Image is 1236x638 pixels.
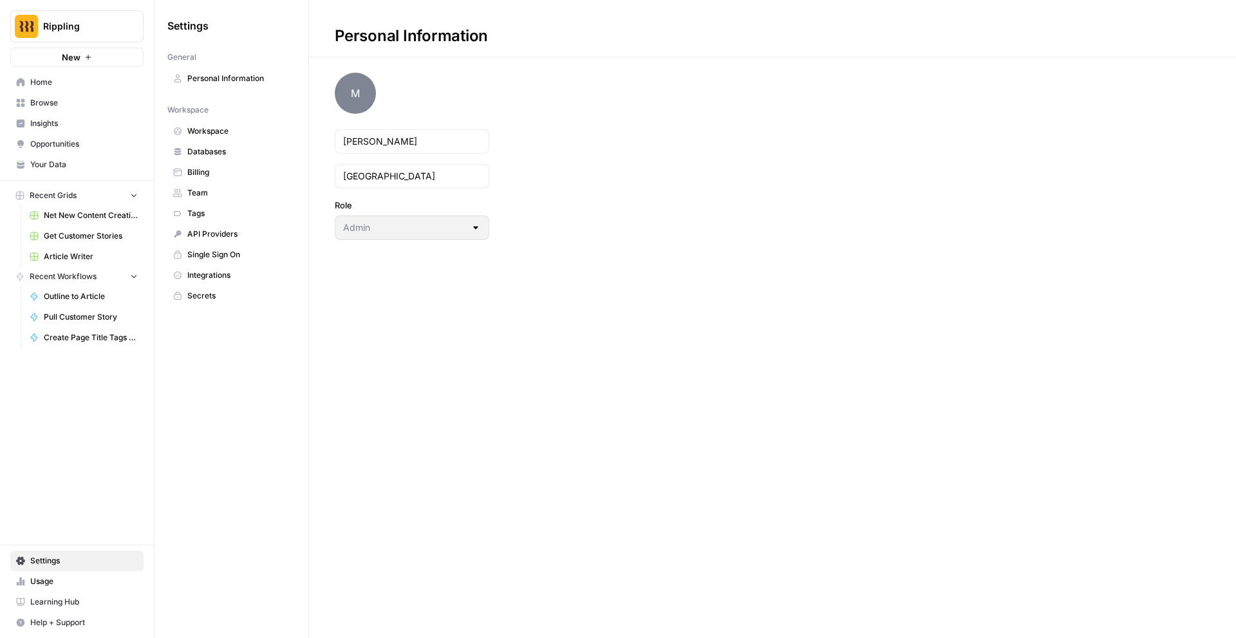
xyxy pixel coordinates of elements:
[167,121,295,141] a: Workspace
[30,190,77,201] span: Recent Grids
[187,208,290,219] span: Tags
[10,551,144,571] a: Settings
[30,77,138,88] span: Home
[10,10,144,42] button: Workspace: Rippling
[15,15,38,38] img: Rippling Logo
[167,18,209,33] span: Settings
[30,159,138,170] span: Your Data
[187,269,290,281] span: Integrations
[24,307,144,327] a: Pull Customer Story
[10,113,144,134] a: Insights
[167,244,295,265] a: Single Sign On
[30,118,138,129] span: Insights
[187,125,290,137] span: Workspace
[167,286,295,306] a: Secrets
[30,271,97,282] span: Recent Workflows
[187,146,290,158] span: Databases
[44,251,138,262] span: Article Writer
[10,571,144,592] a: Usage
[10,48,144,67] button: New
[10,186,144,205] button: Recent Grids
[24,246,144,267] a: Article Writer
[10,72,144,93] a: Home
[24,226,144,246] a: Get Customer Stories
[24,286,144,307] a: Outline to Article
[30,576,138,587] span: Usage
[167,203,295,224] a: Tags
[24,205,144,226] a: Net New Content Creation
[187,249,290,260] span: Single Sign On
[44,311,138,323] span: Pull Customer Story
[167,224,295,244] a: API Providers
[187,167,290,178] span: Billing
[187,187,290,199] span: Team
[167,68,295,89] a: Personal Information
[167,104,209,116] span: Workspace
[24,327,144,348] a: Create Page Title Tags & Meta Descriptions
[10,93,144,113] a: Browse
[167,265,295,286] a: Integrations
[43,20,121,33] span: Rippling
[187,290,290,302] span: Secrets
[30,596,138,608] span: Learning Hub
[167,141,295,162] a: Databases
[44,210,138,221] span: Net New Content Creation
[30,555,138,567] span: Settings
[30,617,138,628] span: Help + Support
[44,332,138,343] span: Create Page Title Tags & Meta Descriptions
[10,154,144,175] a: Your Data
[30,138,138,150] span: Opportunities
[187,228,290,240] span: API Providers
[187,73,290,84] span: Personal Information
[44,291,138,302] span: Outline to Article
[10,592,144,612] a: Learning Hub
[335,199,489,212] label: Role
[335,73,376,114] span: M
[44,230,138,242] span: Get Customer Stories
[309,26,514,46] div: Personal Information
[167,162,295,183] a: Billing
[62,51,80,64] span: New
[30,97,138,109] span: Browse
[10,267,144,286] button: Recent Workflows
[10,612,144,633] button: Help + Support
[10,134,144,154] a: Opportunities
[167,51,196,63] span: General
[167,183,295,203] a: Team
